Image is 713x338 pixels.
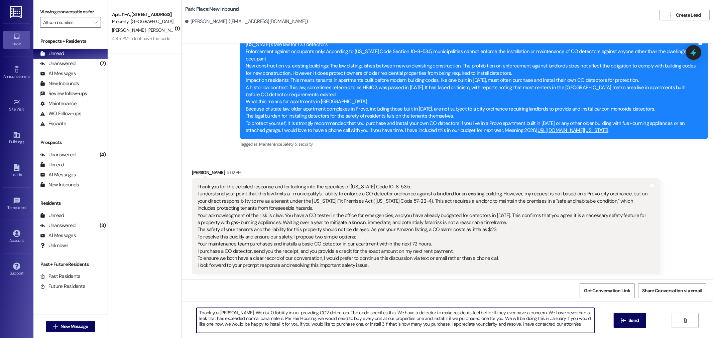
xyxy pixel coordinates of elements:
[185,6,239,13] b: Park Place: New Inbound
[3,228,30,246] a: Account
[660,10,710,20] button: Create Lead
[614,313,646,328] button: Send
[40,80,79,87] div: New Inbounds
[33,38,108,45] div: Prospects + Residents
[3,195,30,213] a: Templates •
[240,139,708,149] div: Tagged as:
[147,27,183,33] span: [PERSON_NAME]
[40,232,76,239] div: All Messages
[40,60,76,67] div: Unanswered
[3,97,30,115] a: Site Visit •
[40,161,64,168] div: Unread
[112,11,174,18] div: Apt. 11~A, [STREET_ADDRESS]
[197,308,594,333] textarea: Thank you [PERSON_NAME]. We risk 0 liability in not providing CO2 detectors. The code specifies t...
[112,18,174,25] div: Property: [GEOGRAPHIC_DATA]
[282,141,313,147] span: Safety & security
[628,317,639,324] span: Send
[40,7,101,17] label: Viewing conversations for
[185,18,308,25] div: [PERSON_NAME]. ([EMAIL_ADDRESS][DOMAIN_NAME])
[192,169,660,178] div: [PERSON_NAME]
[3,31,30,49] a: Inbox
[40,120,66,127] div: Escalate
[40,283,85,290] div: Future Residents
[61,323,88,330] span: New Message
[621,318,626,323] i: 
[3,162,30,180] a: Leads
[40,100,77,107] div: Maintenance
[40,222,76,229] div: Unanswered
[683,318,688,323] i: 
[46,321,95,332] button: New Message
[26,204,27,209] span: •
[33,200,108,207] div: Residents
[53,324,58,329] i: 
[40,50,64,57] div: Unread
[668,12,673,18] i: 
[536,127,608,134] a: [URL][DOMAIN_NAME][US_STATE]
[198,183,649,269] div: Thank you for the detailed response and for looking into the specifics of [US_STATE] Code 10-8-53...
[642,287,702,294] span: Share Conversation via email
[40,171,76,178] div: All Messages
[259,141,282,147] span: Maintenance ,
[580,283,634,298] button: Get Conversation Link
[40,90,87,97] div: Review follow-ups
[30,73,31,78] span: •
[584,287,630,294] span: Get Conversation Link
[40,110,81,117] div: WO Follow-ups
[40,181,79,188] div: New Inbounds
[225,169,241,176] div: 5:02 PM
[98,150,108,160] div: (4)
[40,212,64,219] div: Unread
[40,242,69,249] div: Unknown
[98,58,108,69] div: (7)
[3,129,30,147] a: Buildings
[40,70,76,77] div: All Messages
[3,261,30,279] a: Support
[246,41,697,134] div: [US_STATE] state law for CO detectors Enforcement against occupants only: According to [US_STATE]...
[112,27,147,33] span: [PERSON_NAME]
[98,220,108,231] div: (3)
[94,20,97,25] i: 
[33,261,108,268] div: Past + Future Residents
[40,151,76,158] div: Unanswered
[33,139,108,146] div: Prospects
[638,283,706,298] button: Share Conversation via email
[40,273,81,280] div: Past Residents
[43,17,90,28] input: All communities
[10,6,23,18] img: ResiDesk Logo
[112,35,170,41] div: 4:45 PM: I dont have the code
[24,106,25,111] span: •
[676,12,701,19] span: Create Lead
